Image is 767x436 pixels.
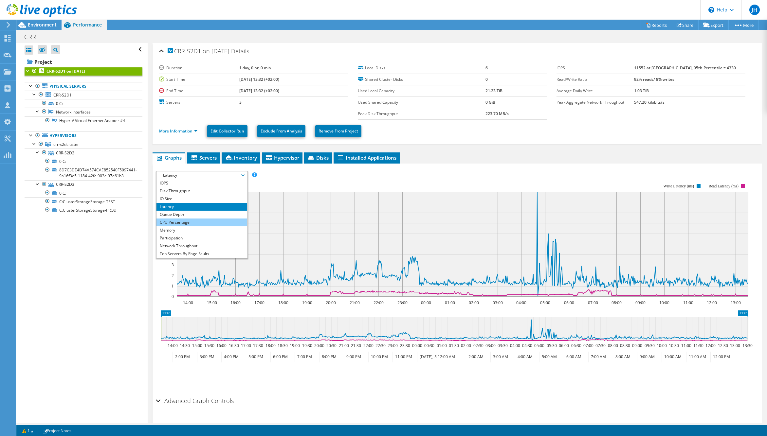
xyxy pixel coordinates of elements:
text: 00:00 [412,343,422,348]
text: 23:00 [397,300,408,305]
text: 04:00 [510,343,520,348]
svg: \n [708,7,714,13]
text: 21:00 [350,300,360,305]
text: 00:30 [424,343,434,348]
text: 17:00 [241,343,251,348]
li: IOPS [156,179,247,187]
text: Read Latency (ms) [709,184,739,188]
span: Latency [160,171,244,179]
a: crr-s2dcluster [25,140,142,148]
b: 92% reads/ 8% writes [634,77,674,82]
text: 23:30 [400,343,410,348]
text: 08:30 [620,343,630,348]
span: Details [231,47,249,55]
b: 1.03 TiB [634,88,649,94]
text: 09:00 [635,300,646,305]
text: 14:00 [168,343,178,348]
text: 04:00 [516,300,526,305]
text: 3 [172,262,174,268]
li: Disk Throughput [156,187,247,195]
text: 01:00 [445,300,455,305]
text: 10:00 [657,343,667,348]
label: IOPS [557,65,634,71]
span: Performance [73,22,102,28]
label: Average Daily Write [557,88,634,94]
text: 02:00 [469,300,479,305]
label: Used Local Capacity [358,88,485,94]
h1: CRR [21,33,46,41]
text: 09:00 [632,343,642,348]
b: CRR-S2D1 on [DATE] [46,68,85,74]
text: 02:30 [473,343,484,348]
b: 1 day, 0 hr, 0 min [239,65,271,71]
text: 03:00 [493,300,503,305]
text: 1 [171,283,173,289]
text: 06:00 [564,300,574,305]
a: More [728,20,759,30]
text: 10:00 [659,300,669,305]
text: 18:00 [278,300,288,305]
text: 06:30 [571,343,581,348]
text: 03:00 [485,343,496,348]
text: 13:00 [730,343,740,348]
text: 20:00 [314,343,324,348]
b: [DATE] 13:32 (+02:00) [239,77,279,82]
a: C:ClusterStorageStorage-PROD [25,206,142,214]
text: 20:00 [326,300,336,305]
label: Start Time [159,76,239,83]
li: Top Servers By Page Faults [156,250,247,258]
text: 01:30 [449,343,459,348]
label: Local Disks [358,65,485,71]
span: Environment [28,22,57,28]
span: CRR-S2D1 [53,92,72,98]
text: 20:30 [326,343,337,348]
text: 15:00 [192,343,202,348]
span: JH [749,5,760,15]
a: Remove From Project [315,125,361,137]
a: Project [25,57,142,67]
li: Network Throughput [156,242,247,250]
text: 08:00 [612,300,622,305]
text: 11:00 [681,343,691,348]
text: 18:30 [278,343,288,348]
a: Reports [641,20,672,30]
text: 19:30 [302,343,312,348]
a: Edit Collector Run [207,125,247,137]
text: 14:00 [183,300,193,305]
label: End Time [159,88,239,94]
label: Duration [159,65,239,71]
a: Export [698,20,729,30]
text: 12:30 [718,343,728,348]
text: 06:00 [559,343,569,348]
text: 2 [172,273,174,278]
text: 15:30 [204,343,214,348]
a: 1 [18,427,38,435]
text: 11:30 [693,343,703,348]
text: 17:00 [254,300,265,305]
text: 16:30 [229,343,239,348]
text: 07:30 [595,343,606,348]
text: 23:00 [388,343,398,348]
a: C:ClusterStorageStorage-TEST [25,197,142,206]
a: Project Notes [38,427,76,435]
a: 8D7C3DE4D74A574CAE852540F5097441-9a16f3e5-1184-42fc-903c-97e61b3 [25,166,142,180]
text: 10:30 [669,343,679,348]
text: 09:30 [645,343,655,348]
h2: Advanced Graph Controls [156,394,234,407]
a: 0 C: [25,189,142,197]
text: 11:00 [683,300,693,305]
span: Inventory [225,154,257,161]
span: Installed Applications [337,154,396,161]
text: 00:00 [421,300,431,305]
a: Exclude From Analysis [257,125,305,137]
label: Servers [159,99,239,106]
a: Hypervisors [25,131,142,140]
text: 07:00 [583,343,594,348]
text: 12:00 [705,343,716,348]
span: Graphs [156,154,182,161]
text: 21:30 [351,343,361,348]
text: 16:00 [230,300,241,305]
b: 3 [239,99,242,105]
a: CRR-S2D2 [25,148,142,157]
text: 13:00 [731,300,741,305]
